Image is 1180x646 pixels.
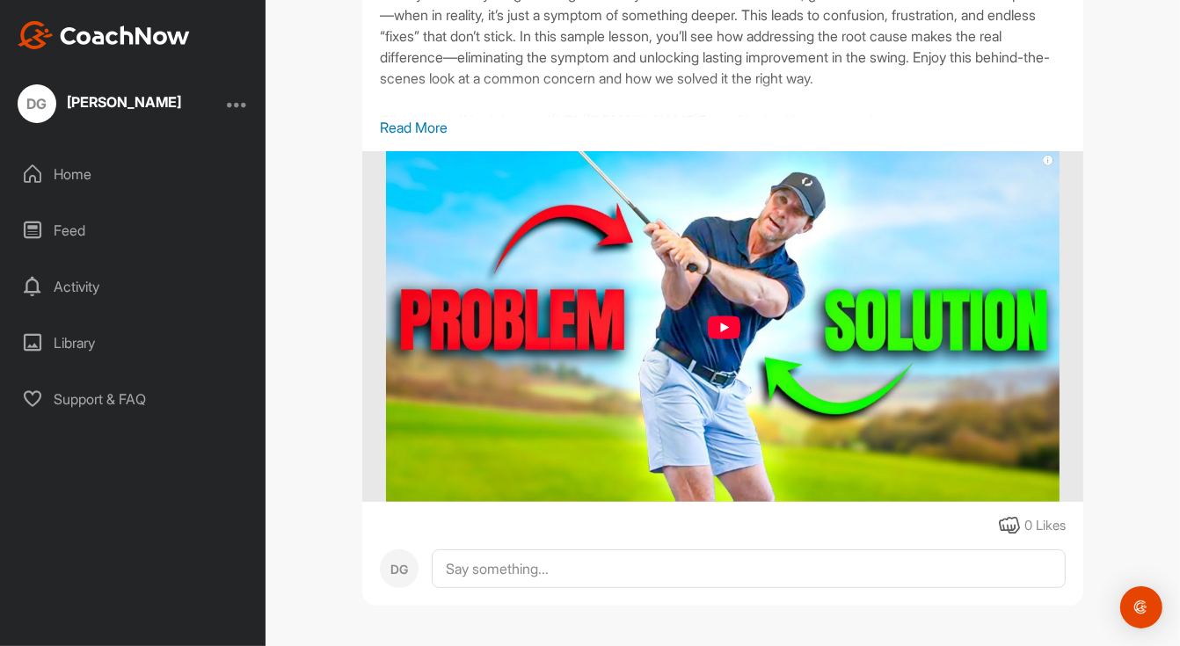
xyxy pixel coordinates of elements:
div: Feed [10,208,258,252]
div: [PERSON_NAME] [67,95,181,109]
div: DG [380,549,419,588]
div: Library [10,321,258,365]
div: Activity [10,265,258,308]
div: Open Intercom Messenger [1120,586,1162,628]
div: Support & FAQ [10,377,258,421]
p: Read More [380,117,1066,138]
div: Home [10,152,258,196]
div: DG [18,84,56,123]
img: media [386,151,1060,503]
div: 0 Likes [1024,516,1066,536]
img: CoachNow [18,21,190,49]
